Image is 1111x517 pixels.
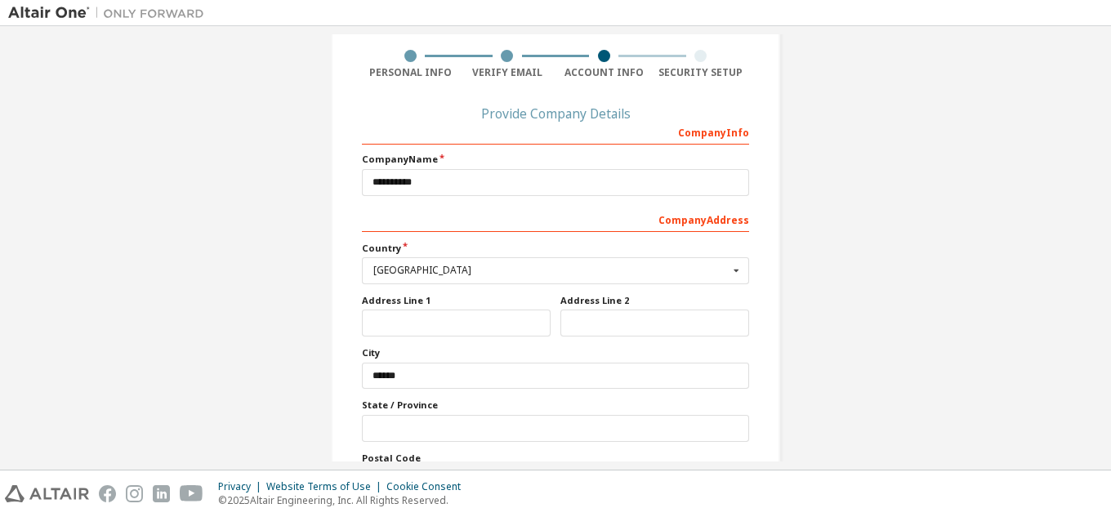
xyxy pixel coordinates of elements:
img: Altair One [8,5,212,21]
div: [GEOGRAPHIC_DATA] [373,265,729,275]
div: Company Address [362,206,749,232]
img: facebook.svg [99,485,116,502]
label: Address Line 1 [362,294,551,307]
label: Company Name [362,153,749,166]
div: Personal Info [362,66,459,79]
div: Company Info [362,118,749,145]
div: Security Setup [653,66,750,79]
div: Privacy [218,480,266,493]
label: State / Province [362,399,749,412]
img: linkedin.svg [153,485,170,502]
label: Postal Code [362,452,749,465]
label: Address Line 2 [560,294,749,307]
div: Provide Company Details [362,109,749,118]
div: Cookie Consent [386,480,471,493]
label: Country [362,242,749,255]
div: Account Info [555,66,653,79]
img: altair_logo.svg [5,485,89,502]
img: instagram.svg [126,485,143,502]
img: youtube.svg [180,485,203,502]
div: Verify Email [459,66,556,79]
p: © 2025 Altair Engineering, Inc. All Rights Reserved. [218,493,471,507]
label: City [362,346,749,359]
div: Website Terms of Use [266,480,386,493]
